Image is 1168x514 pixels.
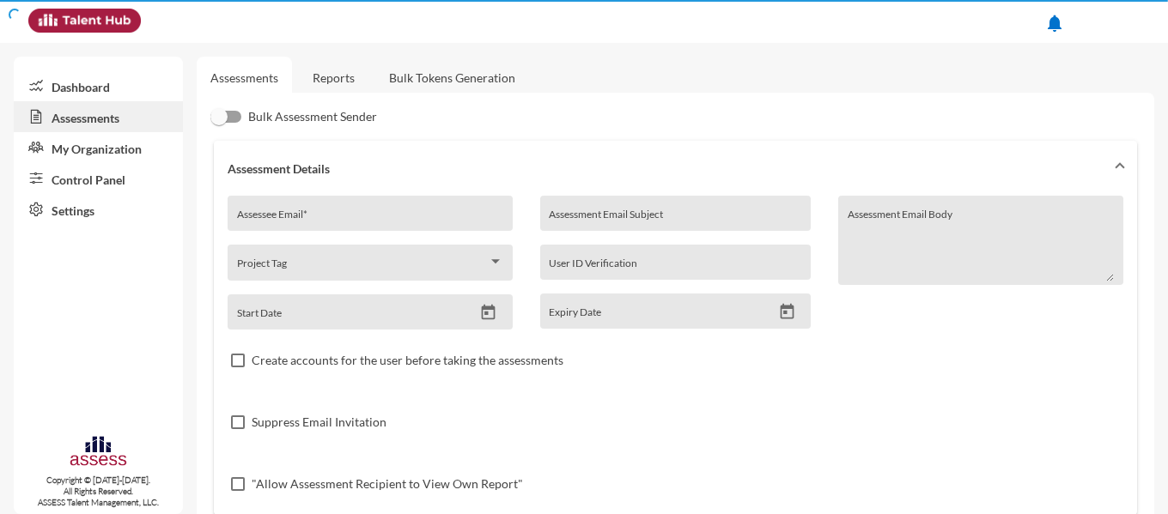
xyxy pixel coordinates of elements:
[14,132,183,163] a: My Organization
[228,161,1103,176] mat-panel-title: Assessment Details
[473,304,503,322] button: Open calendar
[69,434,128,471] img: assesscompany-logo.png
[1044,13,1065,33] mat-icon: notifications
[14,194,183,225] a: Settings
[375,57,529,99] a: Bulk Tokens Generation
[14,163,183,194] a: Control Panel
[14,475,183,508] p: Copyright © [DATE]-[DATE]. All Rights Reserved. ASSESS Talent Management, LLC.
[772,303,802,321] button: Open calendar
[252,474,523,494] span: "Allow Assessment Recipient to View Own Report"
[252,350,563,371] span: Create accounts for the user before taking the assessments
[14,101,183,132] a: Assessments
[210,70,278,85] a: Assessments
[14,70,183,101] a: Dashboard
[248,106,377,127] span: Bulk Assessment Sender
[299,57,368,99] a: Reports
[252,412,386,432] span: Suppress Email Invitation
[214,141,1137,196] mat-expansion-panel-header: Assessment Details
